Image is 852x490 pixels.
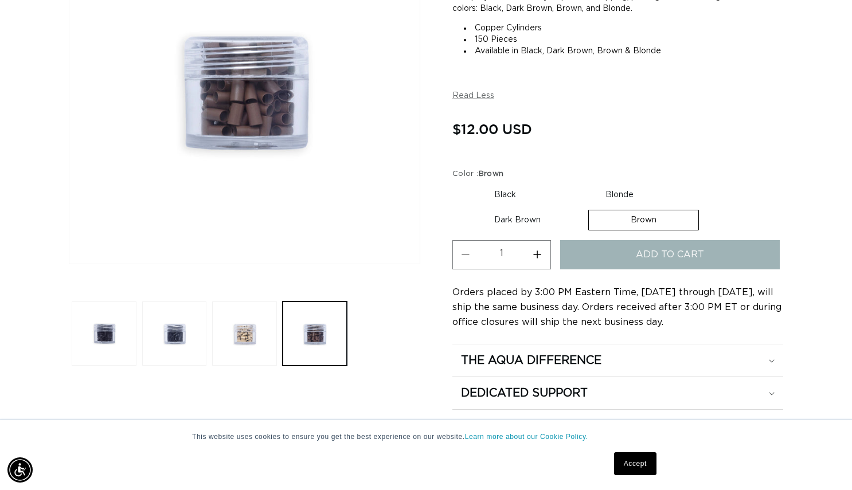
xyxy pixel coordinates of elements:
summary: The Aqua Difference [452,344,783,377]
legend: Color : [452,168,505,180]
a: Accept [614,452,656,475]
li: Copper Cylinders [464,22,783,34]
li: Available in Black, Dark Brown, Brown & Blonde [464,45,783,57]
p: This website uses cookies to ensure you get the best experience on our website. [192,432,660,442]
button: Load image 2 in gallery view [142,301,207,366]
iframe: Chat Widget [795,435,852,490]
span: Brown [479,170,504,178]
span: Orders placed by 3:00 PM Eastern Time, [DATE] through [DATE], will ship the same business day. Or... [452,288,781,327]
button: Read Less [452,91,494,101]
button: Load image 3 in gallery view [212,301,277,366]
button: Load image 1 in gallery view [72,301,136,366]
span: Add to cart [636,240,704,269]
li: 150 Pieces [464,34,783,45]
label: Brown [588,210,699,230]
h2: The Aqua Difference [461,353,601,368]
label: Black [452,185,558,205]
button: Load image 4 in gallery view [283,301,347,366]
button: Add to cart [560,240,780,269]
h2: Dedicated Support [461,386,588,401]
span: $12.00 USD [452,118,532,140]
summary: Dedicated Support [452,377,783,409]
label: Blonde [564,185,675,205]
label: Dark Brown [452,210,583,230]
div: Accessibility Menu [7,457,33,483]
a: Learn more about our Cookie Policy. [465,433,588,441]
